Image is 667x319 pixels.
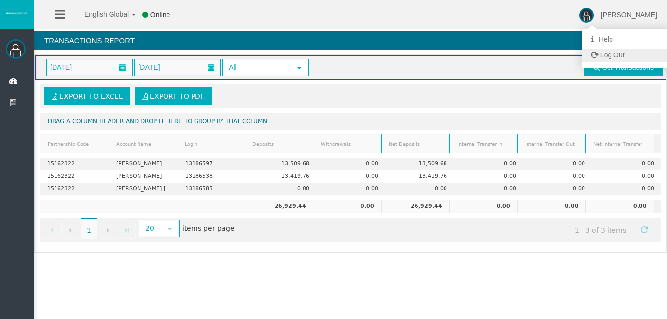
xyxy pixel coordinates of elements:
td: 13186585 [178,183,247,195]
a: Export to PDF [135,87,212,105]
td: 0.00 [454,170,523,183]
span: Export to PDF [150,92,204,100]
td: 13,419.76 [247,170,316,183]
td: 0.00 [316,170,385,183]
span: Export to Excel [59,92,123,100]
td: 0.00 [523,158,592,170]
td: 26,929.44 [245,200,313,213]
span: Go to the previous page [66,226,74,234]
span: [DATE] [47,60,75,74]
a: Refresh [636,221,653,238]
a: Export to Excel [44,87,130,105]
td: 13186538 [178,170,247,183]
span: Go to the next page [104,226,111,234]
td: 15162322 [40,183,109,195]
td: 0.00 [585,200,654,213]
td: 0.00 [316,158,385,170]
td: 0.00 [316,183,385,195]
span: Refresh [640,226,648,234]
span: 1 [81,218,97,239]
span: All [223,60,290,75]
a: Net Internal Transfer [587,137,653,151]
td: 13,509.68 [385,158,454,170]
td: 0.00 [592,170,662,183]
span: [DATE] [135,60,163,74]
td: 0.00 [592,183,662,195]
span: English Global [72,10,129,18]
span: Log Out [600,51,625,59]
td: 0.00 [449,200,518,213]
a: Withdrawals [315,137,380,151]
a: Internal Transfer In [451,137,516,151]
span: Online [150,11,170,19]
a: Go to the last page [118,221,136,239]
a: Go to the first page [43,221,60,239]
span: select [166,225,174,233]
td: 0.00 [523,183,592,195]
a: Internal Transfer Out [519,137,584,151]
span: select [295,64,303,72]
span: Go to the last page [123,226,131,234]
td: 0.00 [454,158,523,170]
a: Go to the previous page [61,221,79,239]
a: Go to the next page [99,221,116,239]
td: 0.00 [385,183,454,195]
td: 0.00 [313,200,381,213]
td: 13,419.76 [385,170,454,183]
td: 0.00 [247,183,316,195]
td: 15162322 [40,158,109,170]
a: Account Name [110,137,175,151]
a: Partnership Code [42,137,108,151]
span: items per page [136,221,235,237]
h4: Transactions Report [34,31,667,50]
span: 1 - 3 of 3 items [566,221,636,239]
img: user-image [579,8,594,23]
td: 13186597 [178,158,247,170]
td: 13,509.68 [247,158,316,170]
td: 0.00 [454,183,523,195]
span: [PERSON_NAME] [601,11,657,19]
td: 26,929.44 [381,200,449,213]
td: 0.00 [523,170,592,183]
a: Deposits [247,137,312,151]
td: [PERSON_NAME] [109,170,178,183]
a: Login [178,137,244,151]
td: 0.00 [517,200,585,213]
td: [PERSON_NAME] [109,158,178,170]
div: Drag a column header and drop it here to group by that column [40,113,661,130]
td: [PERSON_NAME] [PERSON_NAME] [109,183,178,195]
td: 0.00 [592,158,662,170]
span: Go to the first page [48,226,56,234]
img: logo.svg [5,11,29,15]
a: Net Deposits [383,137,448,151]
span: 20 [139,221,161,236]
td: 15162322 [40,170,109,183]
